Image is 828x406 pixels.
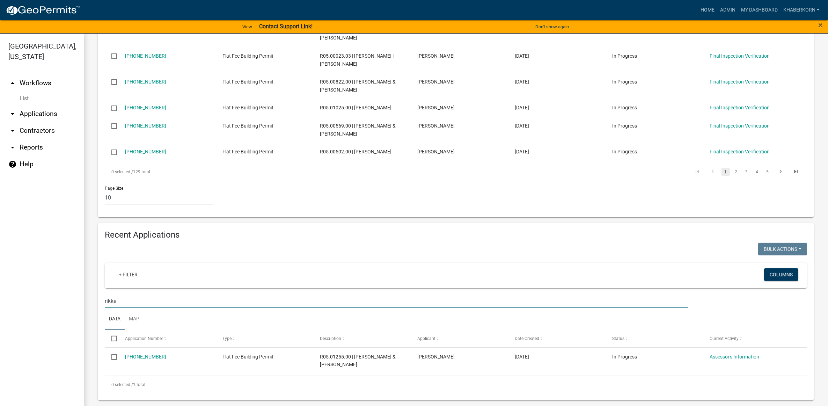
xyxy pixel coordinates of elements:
[411,330,508,347] datatable-header-cell: Applicant
[105,163,383,181] div: 129 total
[8,79,17,87] i: arrow_drop_up
[717,3,738,17] a: Admin
[320,79,396,93] span: R05.00822.00 | ROBERT B & KELLY M WILSON
[710,354,759,360] a: Assessor's Information
[710,336,739,341] span: Current Activity
[763,168,772,176] a: 5
[417,79,455,85] span: Robert Wilson
[515,123,529,129] span: 08/04/2025
[417,123,455,129] span: John Powers
[764,268,798,281] button: Columns
[320,105,391,110] span: R05.01025.00 | KATHLEEN L BAIRD
[515,79,529,85] span: 08/18/2025
[710,123,770,129] a: Final Inspection Verification
[758,243,807,255] button: Bulk Actions
[710,53,770,59] a: Final Inspection Verification
[818,21,823,29] button: Close
[515,149,529,154] span: 08/01/2025
[222,123,273,129] span: Flat Fee Building Permit
[789,168,803,176] a: go to last page
[113,268,143,281] a: + Filter
[720,166,731,178] li: page 1
[320,123,396,137] span: R05.00569.00 | LARRY E & VALORI ZABEL
[721,168,730,176] a: 1
[417,149,455,154] span: Michael T Sholing
[612,53,637,59] span: In Progress
[762,166,773,178] li: page 5
[742,168,751,176] a: 3
[105,376,807,393] div: 1 total
[612,354,637,360] span: In Progress
[710,79,770,85] a: Final Inspection Verification
[738,3,781,17] a: My Dashboard
[691,168,704,176] a: go to first page
[612,336,624,341] span: Status
[125,53,166,59] a: [PHONE_NUMBER]
[698,3,717,17] a: Home
[417,336,435,341] span: Applicant
[118,330,215,347] datatable-header-cell: Application Number
[320,149,391,154] span: R05.00502.00 | GINA MARIE KORF
[732,168,740,176] a: 2
[774,168,787,176] a: go to next page
[320,336,341,341] span: Description
[731,166,741,178] li: page 2
[125,308,144,331] a: Map
[105,294,688,308] input: Search for applications
[612,105,637,110] span: In Progress
[111,169,133,174] span: 0 selected /
[320,27,396,41] span: R05.01285.00 | JOHN A & KATHLEEN M FILLMORE
[222,53,273,59] span: Flat Fee Building Permit
[125,354,166,360] a: [PHONE_NUMBER]
[320,354,396,368] span: R05.01255.00 | TERRY L & CARMELA RIKKE
[515,53,529,59] span: 08/21/2025
[753,168,761,176] a: 4
[222,149,273,154] span: Flat Fee Building Permit
[703,330,800,347] datatable-header-cell: Current Activity
[8,126,17,135] i: arrow_drop_down
[125,105,166,110] a: [PHONE_NUMBER]
[612,149,637,154] span: In Progress
[8,143,17,152] i: arrow_drop_down
[8,110,17,118] i: arrow_drop_down
[105,308,125,331] a: Data
[752,166,762,178] li: page 4
[105,230,807,240] h4: Recent Applications
[125,79,166,85] a: [PHONE_NUMBER]
[259,23,313,30] strong: Contact Support Link!
[706,168,719,176] a: go to previous page
[111,382,133,387] span: 0 selected /
[125,336,163,341] span: Application Number
[612,123,637,129] span: In Progress
[417,354,455,360] span: Geoff Christensen
[781,3,822,17] a: khaberkorn
[313,330,411,347] datatable-header-cell: Description
[515,336,539,341] span: Date Created
[222,79,273,85] span: Flat Fee Building Permit
[606,330,703,347] datatable-header-cell: Status
[125,149,166,154] a: [PHONE_NUMBER]
[125,123,166,129] a: [PHONE_NUMBER]
[320,53,394,67] span: R05.00023.03 | CHARLES E PFEILSTICKER | DEBRA J STRINGER
[215,330,313,347] datatable-header-cell: Type
[533,21,572,32] button: Don't show again
[222,336,232,341] span: Type
[8,160,17,168] i: help
[222,354,273,360] span: Flat Fee Building Permit
[710,105,770,110] a: Final Inspection Verification
[222,105,273,110] span: Flat Fee Building Permit
[417,53,455,59] span: Ryan Knutson
[741,166,752,178] li: page 3
[508,330,606,347] datatable-header-cell: Date Created
[710,149,770,154] a: Final Inspection Verification
[612,79,637,85] span: In Progress
[105,330,118,347] datatable-header-cell: Select
[417,105,455,110] span: Nicole Renner
[515,354,529,360] span: 09/04/2025
[240,21,255,32] a: View
[818,20,823,30] span: ×
[515,105,529,110] span: 08/18/2025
